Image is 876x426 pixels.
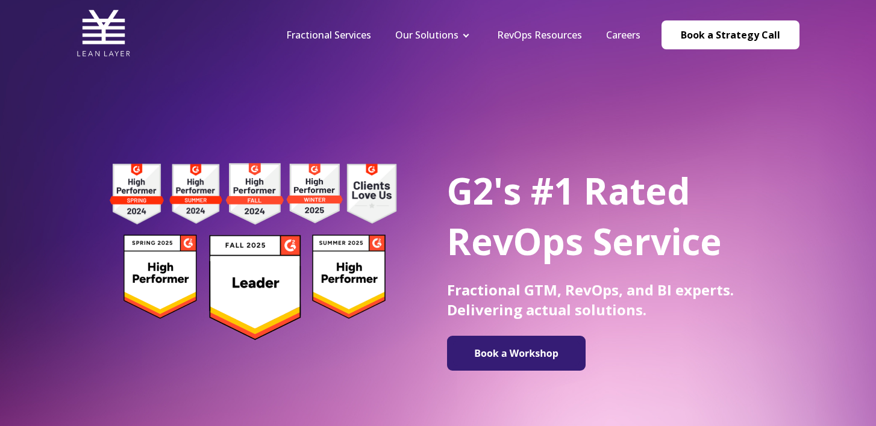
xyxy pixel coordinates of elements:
[274,28,652,42] div: Navigation Menu
[447,166,722,266] span: G2's #1 Rated RevOps Service
[395,28,458,42] a: Our Solutions
[89,159,417,344] img: g2 badges
[606,28,640,42] a: Careers
[447,280,734,319] span: Fractional GTM, RevOps, and BI experts. Delivering actual solutions.
[662,20,799,49] a: Book a Strategy Call
[77,6,131,60] img: Lean Layer Logo
[453,341,580,366] img: Book a Workshop
[286,28,371,42] a: Fractional Services
[497,28,582,42] a: RevOps Resources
